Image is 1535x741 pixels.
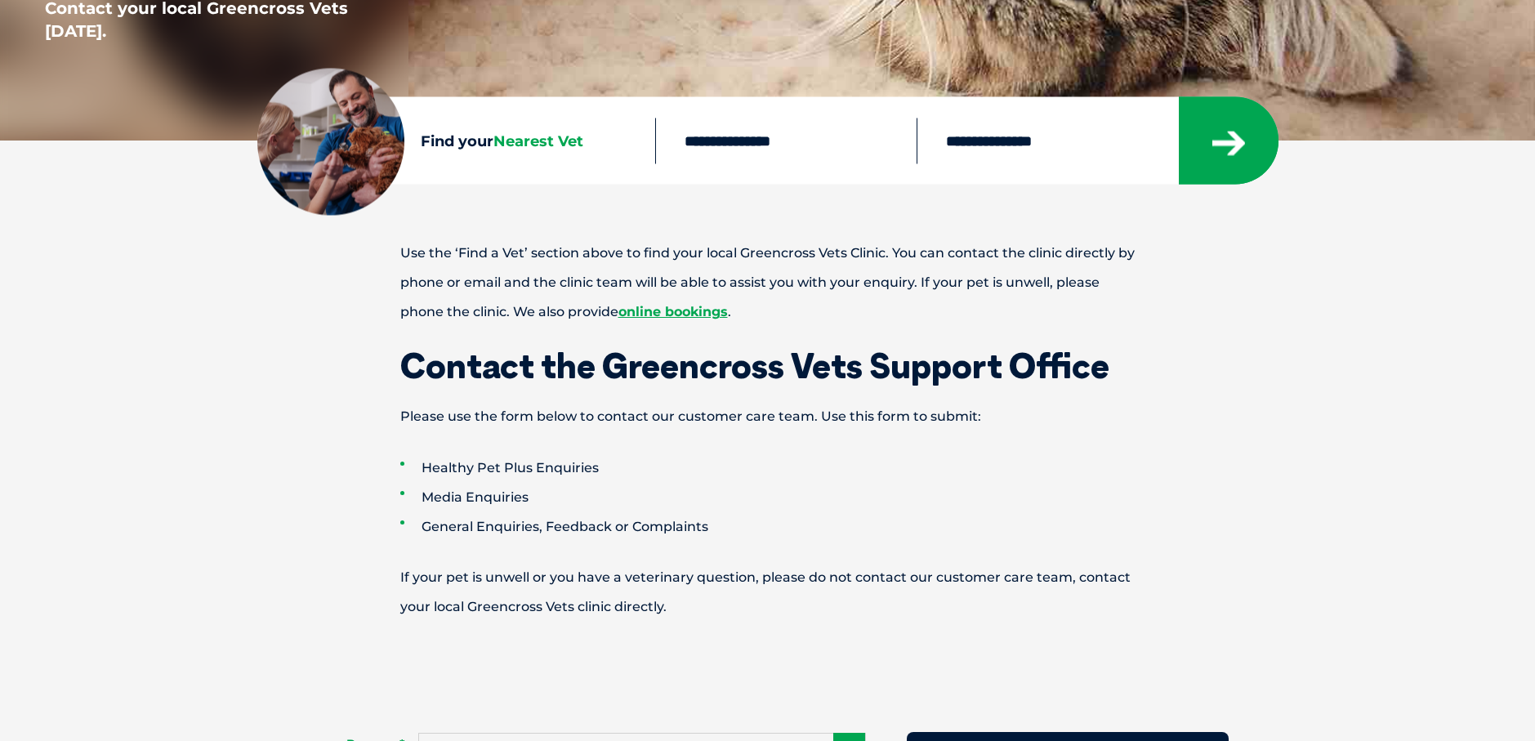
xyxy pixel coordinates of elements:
[400,512,1193,542] li: General Enquiries, Feedback or Complaints
[400,483,1193,512] li: Media Enquiries
[618,304,728,319] a: online bookings
[343,349,1193,383] h1: Contact the Greencross Vets Support Office
[343,239,1193,327] p: Use the ‘Find a Vet’ section above to find your local Greencross Vets Clinic. You can contact the...
[400,453,1193,483] li: Healthy Pet Plus Enquiries
[343,563,1193,622] p: If your pet is unwell or you have a veterinary question, please do not contact our customer care ...
[421,133,656,148] h4: Find your
[343,402,1193,431] p: Please use the form below to contact our customer care team. Use this form to submit:
[493,132,583,150] span: Nearest Vet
